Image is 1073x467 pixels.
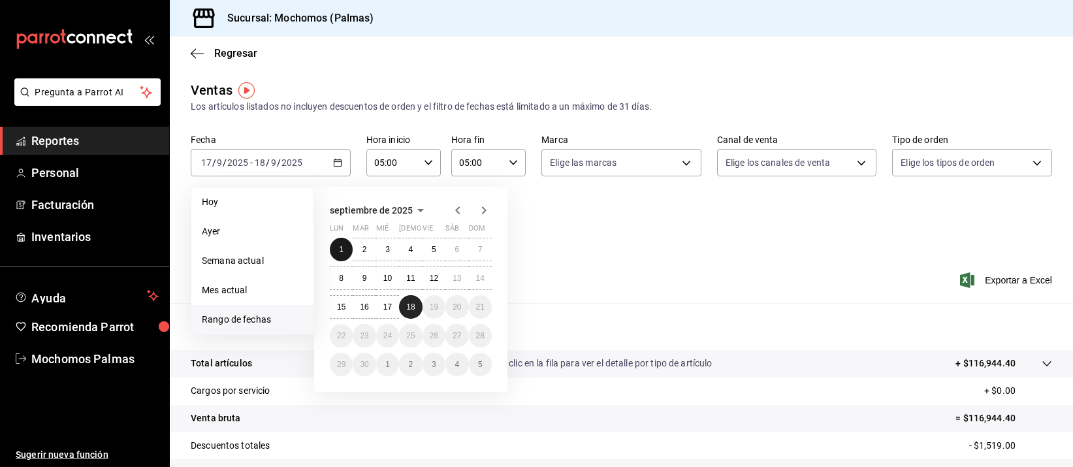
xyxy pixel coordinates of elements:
abbr: 2 de octubre de 2025 [409,360,413,369]
abbr: 22 de septiembre de 2025 [337,331,345,340]
abbr: 2 de septiembre de 2025 [362,245,367,254]
abbr: 20 de septiembre de 2025 [453,302,461,312]
abbr: 7 de septiembre de 2025 [478,245,483,254]
abbr: 25 de septiembre de 2025 [406,331,415,340]
span: Facturación [31,196,159,214]
button: 3 de octubre de 2025 [423,353,445,376]
span: Hoy [202,195,303,209]
button: 11 de septiembre de 2025 [399,266,422,290]
button: septiembre de 2025 [330,202,428,218]
span: / [223,157,227,168]
a: Pregunta a Parrot AI [9,95,161,108]
abbr: 28 de septiembre de 2025 [476,331,485,340]
button: 18 de septiembre de 2025 [399,295,422,319]
abbr: 24 de septiembre de 2025 [383,331,392,340]
h3: Sucursal: Mochomos (Palmas) [217,10,374,26]
div: Los artículos listados no incluyen descuentos de orden y el filtro de fechas está limitado a un m... [191,100,1052,114]
p: Cargos por servicio [191,384,270,398]
button: open_drawer_menu [144,34,154,44]
abbr: 13 de septiembre de 2025 [453,274,461,283]
button: 13 de septiembre de 2025 [445,266,468,290]
button: 23 de septiembre de 2025 [353,324,376,347]
label: Hora inicio [366,136,441,145]
span: Mochomos Palmas [31,350,159,368]
img: Tooltip marker [238,82,255,99]
p: = $116,944.40 [955,411,1052,425]
abbr: 4 de septiembre de 2025 [409,245,413,254]
label: Canal de venta [717,136,877,145]
button: Regresar [191,47,257,59]
p: - $1,519.00 [969,439,1052,453]
abbr: 1 de octubre de 2025 [385,360,390,369]
button: 27 de septiembre de 2025 [445,324,468,347]
abbr: 3 de octubre de 2025 [432,360,436,369]
span: Sugerir nueva función [16,448,159,462]
span: Elige las marcas [550,156,617,169]
abbr: 8 de septiembre de 2025 [339,274,344,283]
p: Total artículos [191,357,252,370]
span: Inventarios [31,228,159,246]
button: 3 de septiembre de 2025 [376,238,399,261]
button: Pregunta a Parrot AI [14,78,161,106]
span: Ayuda [31,288,142,304]
button: 15 de septiembre de 2025 [330,295,353,319]
abbr: lunes [330,224,344,238]
span: - [250,157,253,168]
span: Recomienda Parrot [31,318,159,336]
span: Personal [31,164,159,182]
button: 28 de septiembre de 2025 [469,324,492,347]
span: Elige los tipos de orden [901,156,995,169]
span: septiembre de 2025 [330,205,413,216]
p: Venta bruta [191,411,240,425]
abbr: 19 de septiembre de 2025 [430,302,438,312]
button: 29 de septiembre de 2025 [330,353,353,376]
span: Mes actual [202,283,303,297]
button: 4 de septiembre de 2025 [399,238,422,261]
button: 16 de septiembre de 2025 [353,295,376,319]
span: Exportar a Excel [963,272,1052,288]
abbr: 12 de septiembre de 2025 [430,274,438,283]
span: Reportes [31,132,159,150]
abbr: 4 de octubre de 2025 [455,360,459,369]
input: -- [216,157,223,168]
label: Tipo de orden [892,136,1052,145]
abbr: 3 de septiembre de 2025 [385,245,390,254]
abbr: 5 de octubre de 2025 [478,360,483,369]
input: ---- [227,157,249,168]
button: 17 de septiembre de 2025 [376,295,399,319]
label: Marca [541,136,701,145]
abbr: 5 de septiembre de 2025 [432,245,436,254]
span: / [266,157,270,168]
p: + $0.00 [984,384,1052,398]
button: 1 de octubre de 2025 [376,353,399,376]
abbr: 11 de septiembre de 2025 [406,274,415,283]
button: 9 de septiembre de 2025 [353,266,376,290]
button: 24 de septiembre de 2025 [376,324,399,347]
abbr: miércoles [376,224,389,238]
button: 14 de septiembre de 2025 [469,266,492,290]
span: Ayer [202,225,303,238]
span: / [212,157,216,168]
div: Ventas [191,80,232,100]
abbr: 14 de septiembre de 2025 [476,274,485,283]
button: 10 de septiembre de 2025 [376,266,399,290]
span: Regresar [214,47,257,59]
abbr: 30 de septiembre de 2025 [360,360,368,369]
p: Resumen [191,319,1052,334]
abbr: 15 de septiembre de 2025 [337,302,345,312]
abbr: 1 de septiembre de 2025 [339,245,344,254]
span: Pregunta a Parrot AI [35,86,140,99]
button: 4 de octubre de 2025 [445,353,468,376]
input: -- [200,157,212,168]
abbr: 23 de septiembre de 2025 [360,331,368,340]
p: + $116,944.40 [955,357,1016,370]
abbr: 29 de septiembre de 2025 [337,360,345,369]
abbr: 18 de septiembre de 2025 [406,302,415,312]
button: 21 de septiembre de 2025 [469,295,492,319]
span: Semana actual [202,254,303,268]
abbr: 9 de septiembre de 2025 [362,274,367,283]
button: 12 de septiembre de 2025 [423,266,445,290]
button: 2 de septiembre de 2025 [353,238,376,261]
span: Elige los canales de venta [726,156,830,169]
abbr: martes [353,224,368,238]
